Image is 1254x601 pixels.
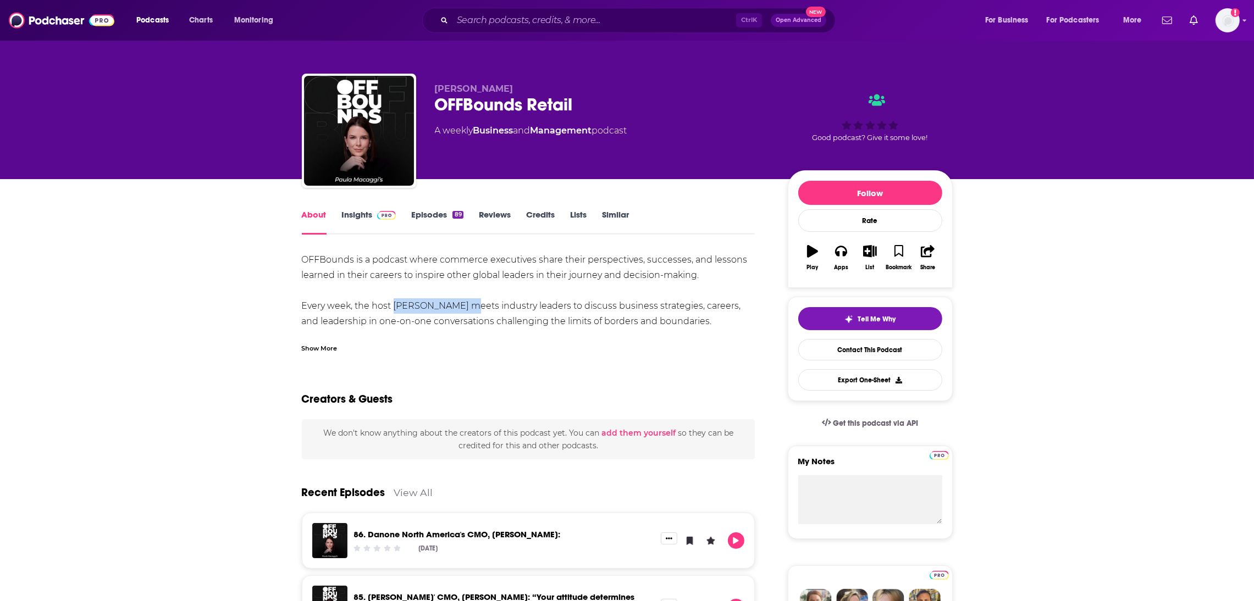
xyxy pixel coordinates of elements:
label: My Notes [798,456,942,475]
span: Get this podcast via API [833,419,918,428]
span: New [806,7,826,17]
button: Show More Button [661,532,677,544]
div: List [866,264,875,271]
span: and [513,125,531,136]
span: Podcasts [136,13,169,28]
img: Podchaser Pro [930,451,949,460]
button: open menu [977,12,1042,29]
img: OFFBounds Retail [304,76,414,186]
button: Apps [827,238,855,277]
a: Contact This Podcast [798,339,942,360]
a: InsightsPodchaser Pro [342,209,396,235]
button: Follow [798,181,942,205]
button: List [855,238,884,277]
a: Episodes89 [411,209,463,235]
div: 89 [452,211,463,219]
div: Play [806,264,818,271]
span: Tell Me Why [858,315,896,324]
span: Ctrl K [736,13,762,27]
span: Good podcast? Give it some love! [813,133,928,142]
a: Pro website [930,569,949,580]
span: Open Advanced [776,18,821,23]
a: About [302,209,327,235]
button: Leave a Rating [703,532,719,549]
input: Search podcasts, credits, & more... [452,12,736,29]
a: Similar [602,209,629,235]
a: Pro website [930,449,949,460]
a: 86. Danone North America's CMO, Linda Bethea: [354,529,561,539]
img: Podchaser - Follow, Share and Rate Podcasts [9,10,114,31]
button: Open AdvancedNew [771,14,826,27]
div: Share [920,264,935,271]
div: Community Rating: 0 out of 5 [352,544,402,552]
button: Bookmark [885,238,913,277]
button: Show profile menu [1216,8,1240,32]
img: Podchaser Pro [930,571,949,580]
div: Rate [798,209,942,232]
a: Lists [570,209,587,235]
button: open menu [129,12,183,29]
div: A weekly podcast [435,124,627,137]
a: Business [473,125,513,136]
button: open menu [227,12,288,29]
span: Logged in as LindaBurns [1216,8,1240,32]
span: We don't know anything about the creators of this podcast yet . You can so they can be credited f... [323,428,733,450]
a: View All [394,487,433,498]
a: Reviews [479,209,511,235]
button: tell me why sparkleTell Me Why [798,307,942,330]
img: Podchaser Pro [377,211,396,220]
img: User Profile [1216,8,1240,32]
span: Monitoring [234,13,273,28]
a: Show notifications dropdown [1185,11,1202,30]
a: Recent Episodes [302,486,385,499]
span: More [1123,13,1142,28]
div: Apps [834,264,848,271]
img: 86. Danone North America's CMO, Linda Bethea: [312,523,347,558]
button: Play [798,238,827,277]
a: Show notifications dropdown [1158,11,1176,30]
a: Management [531,125,592,136]
a: Credits [526,209,555,235]
img: tell me why sparkle [844,315,853,324]
a: Get this podcast via API [813,410,927,437]
div: Bookmark [886,264,912,271]
button: Share [913,238,942,277]
div: Search podcasts, credits, & more... [433,8,846,33]
a: Charts [182,12,219,29]
button: open menu [1040,12,1115,29]
button: Bookmark Episode [682,532,698,549]
span: For Podcasters [1047,13,1100,28]
div: [DATE] [418,544,438,552]
div: Good podcast? Give it some love! [788,84,953,152]
h2: Creators & Guests [302,392,393,406]
span: [PERSON_NAME] [435,84,513,94]
button: add them yourself [601,429,676,437]
div: OFFBounds is a podcast where commerce executives share their perspectives, successes, and lessons... [302,252,755,421]
button: Export One-Sheet [798,369,942,391]
button: open menu [1115,12,1156,29]
button: Play [728,532,744,549]
svg: Add a profile image [1231,8,1240,17]
span: Charts [189,13,213,28]
span: For Business [985,13,1029,28]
